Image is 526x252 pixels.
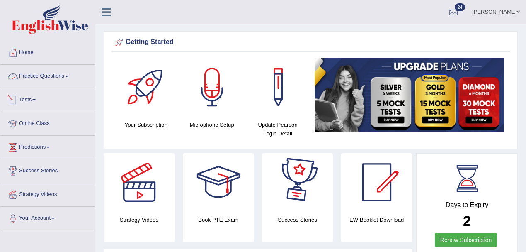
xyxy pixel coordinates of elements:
[113,36,508,49] div: Getting Started
[0,159,95,180] a: Success Stories
[315,58,504,132] img: small5.jpg
[183,215,254,224] h4: Book PTE Exam
[0,112,95,133] a: Online Class
[426,201,508,209] h4: Days to Expiry
[183,120,241,129] h4: Microphone Setup
[341,215,412,224] h4: EW Booklet Download
[0,41,95,62] a: Home
[0,65,95,86] a: Practice Questions
[0,136,95,157] a: Predictions
[104,215,175,224] h4: Strategy Videos
[455,3,465,11] span: 24
[0,207,95,228] a: Your Account
[0,88,95,109] a: Tests
[249,120,307,138] h4: Update Pearson Login Detail
[0,183,95,204] a: Strategy Videos
[463,213,471,229] b: 2
[262,215,333,224] h4: Success Stories
[435,233,497,247] a: Renew Subscription
[117,120,175,129] h4: Your Subscription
